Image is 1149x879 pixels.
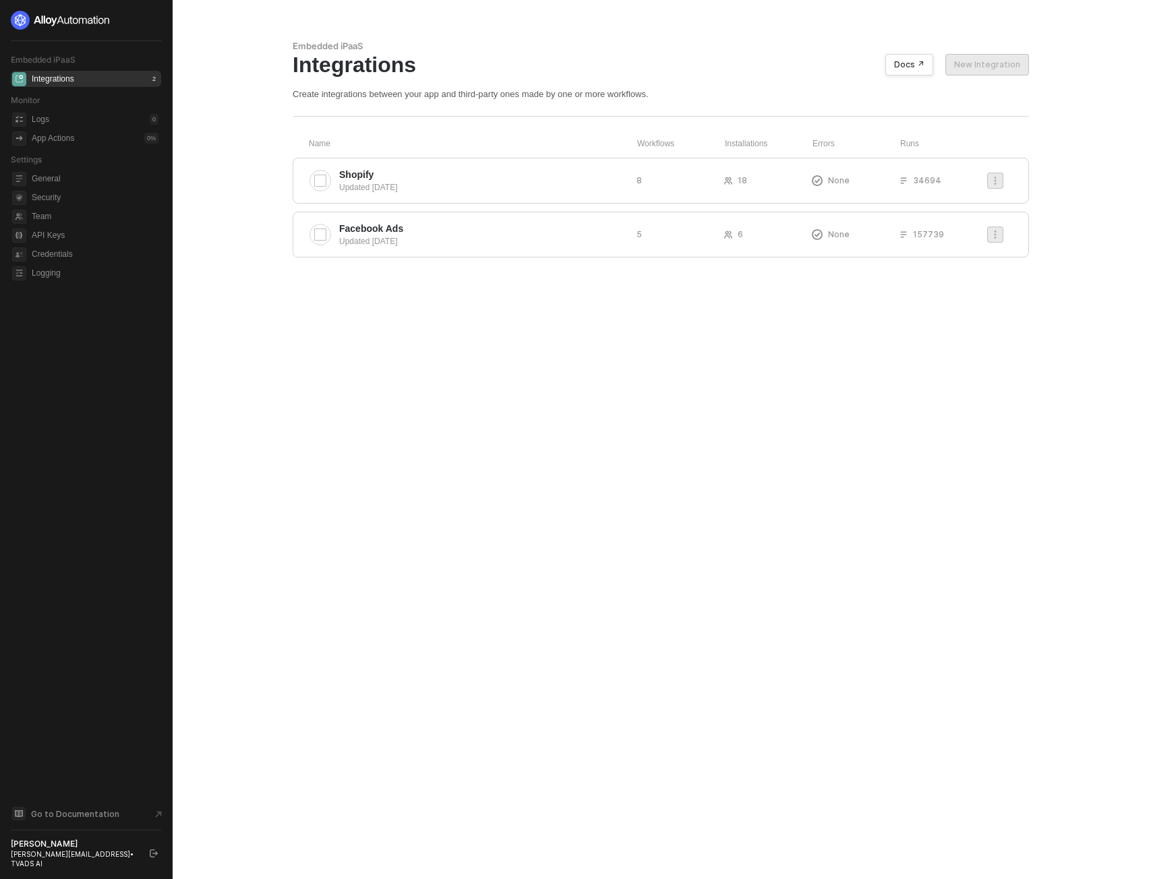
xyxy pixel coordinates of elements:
[150,849,158,857] span: logout
[900,177,908,185] span: icon-list
[32,227,158,243] span: API Keys
[913,175,941,186] span: 34694
[309,138,637,150] div: Name
[12,113,26,127] span: icon-logs
[637,138,725,150] div: Workflows
[31,808,119,820] span: Go to Documentation
[150,114,158,125] div: 0
[152,808,165,821] span: document-arrow
[293,52,1029,78] div: Integrations
[11,11,161,30] a: logo
[724,177,732,185] span: icon-users
[637,175,642,186] span: 8
[12,247,26,262] span: credentials
[339,235,626,247] div: Updated [DATE]
[293,40,1029,52] div: Embedded iPaaS
[945,54,1029,75] button: New Integration
[12,266,26,280] span: logging
[293,88,1029,100] div: Create integrations between your app and third-party ones made by one or more workflows.
[11,839,138,849] div: [PERSON_NAME]
[32,265,158,281] span: Logging
[314,229,326,241] img: integration-icon
[885,54,933,75] button: Docs ↗
[339,168,374,181] span: Shopify
[738,229,743,240] span: 6
[900,138,993,150] div: Runs
[812,229,823,240] span: icon-exclamation
[11,11,111,30] img: logo
[32,114,49,125] div: Logs
[913,229,944,240] span: 157739
[11,849,138,868] div: [PERSON_NAME][EMAIL_ADDRESS] • TVADS AI
[813,138,900,150] div: Errors
[339,222,403,235] span: Facebook Ads
[32,73,74,85] div: Integrations
[11,806,162,822] a: Knowledge Base
[738,175,747,186] span: 18
[12,131,26,146] span: icon-app-actions
[11,154,42,164] span: Settings
[12,172,26,186] span: general
[12,807,26,820] span: documentation
[724,231,732,239] span: icon-users
[637,229,642,240] span: 5
[828,229,850,240] span: None
[32,171,158,187] span: General
[12,191,26,205] span: security
[900,231,908,239] span: icon-list
[339,181,626,193] div: Updated [DATE]
[725,138,813,150] div: Installations
[150,73,158,84] div: 2
[12,229,26,243] span: api-key
[828,175,850,186] span: None
[32,208,158,224] span: Team
[11,55,76,65] span: Embedded iPaaS
[314,175,326,187] img: integration-icon
[12,210,26,224] span: team
[812,175,823,186] span: icon-exclamation
[32,189,158,206] span: Security
[12,72,26,86] span: integrations
[32,246,158,262] span: Credentials
[32,133,74,144] div: App Actions
[894,59,924,70] div: Docs ↗
[144,133,158,144] div: 0 %
[11,95,40,105] span: Monitor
